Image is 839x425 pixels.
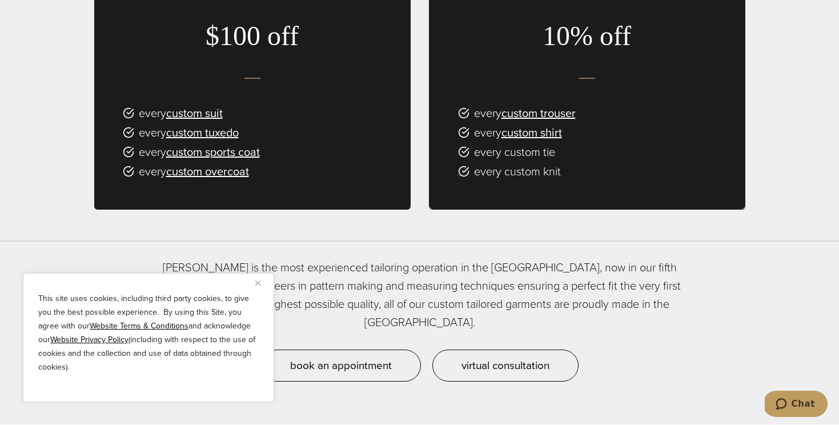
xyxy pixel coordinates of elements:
[50,334,129,346] a: Website Privacy Policy
[429,19,745,53] h3: 10% off
[461,357,549,374] span: virtual consultation
[474,104,576,122] span: every
[90,320,188,332] a: Website Terms & Conditions
[432,350,579,382] a: virtual consultation
[166,163,249,180] a: custom overcoat
[474,162,561,181] span: every custom knit
[474,123,562,142] span: every
[139,143,260,161] span: every
[94,19,411,53] h3: $100 off
[501,124,562,141] a: custom shirt
[474,143,555,161] span: every custom tie
[290,357,392,374] span: book an appointment
[501,105,576,122] a: custom trouser
[261,350,421,382] a: book an appointment
[765,391,828,419] iframe: Opens a widget where you can chat to one of our agents
[38,292,259,374] p: This site uses cookies, including third party cookies, to give you the best possible experience. ...
[255,280,260,286] img: Close
[139,123,239,142] span: every
[166,143,260,161] a: custom sports coat
[166,124,239,141] a: custom tuxedo
[151,258,688,331] p: [PERSON_NAME] is the most experienced tailoring operation in the [GEOGRAPHIC_DATA], now in our fi...
[139,162,249,181] span: every
[139,104,223,122] span: every
[166,105,223,122] a: custom suit
[255,276,269,290] button: Close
